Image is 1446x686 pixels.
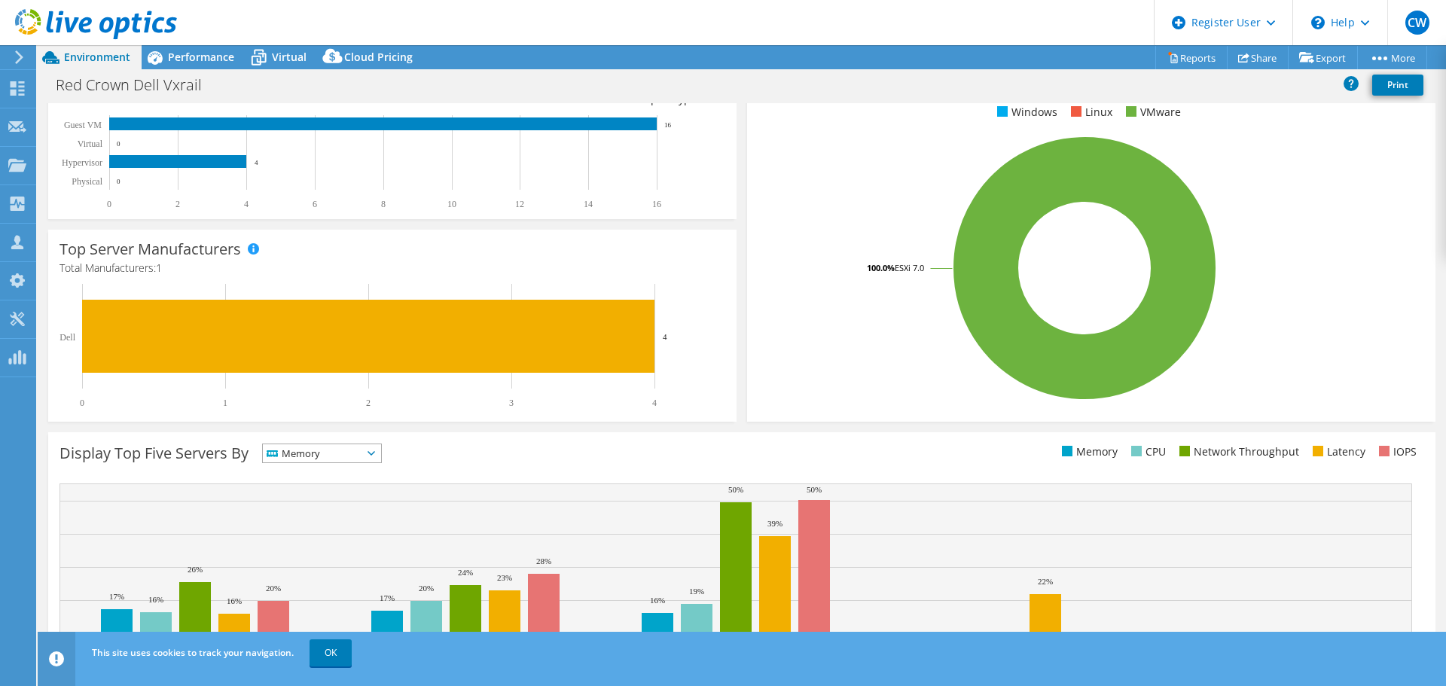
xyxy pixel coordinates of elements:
[244,199,249,209] text: 4
[1288,46,1358,69] a: Export
[49,77,225,93] h1: Red Crown Dell Vxrail
[366,398,371,408] text: 2
[313,199,317,209] text: 6
[59,241,241,258] h3: Top Server Manufacturers
[509,398,514,408] text: 3
[1372,75,1423,96] a: Print
[728,485,743,494] text: 50%
[663,332,667,341] text: 4
[266,584,281,593] text: 20%
[168,50,234,64] span: Performance
[380,593,395,602] text: 17%
[344,50,413,64] span: Cloud Pricing
[867,262,895,273] tspan: 100.0%
[92,646,294,659] span: This site uses cookies to track your navigation.
[117,178,120,185] text: 0
[62,157,102,168] text: Hypervisor
[652,398,657,408] text: 4
[767,519,782,528] text: 39%
[807,485,822,494] text: 50%
[1375,444,1417,460] li: IOPS
[1405,11,1429,35] span: CW
[664,121,672,129] text: 16
[652,199,661,209] text: 16
[109,592,124,601] text: 17%
[1227,46,1289,69] a: Share
[310,639,352,666] a: OK
[1357,46,1427,69] a: More
[128,92,134,106] span: 4
[1155,46,1228,69] a: Reports
[1122,104,1181,120] li: VMware
[895,262,924,273] tspan: ESXi 7.0
[148,595,163,604] text: 16%
[515,199,524,209] text: 12
[689,587,704,596] text: 19%
[458,568,473,577] text: 24%
[1127,444,1166,460] li: CPU
[650,596,665,605] text: 16%
[447,199,456,209] text: 10
[497,573,512,582] text: 23%
[381,199,386,209] text: 8
[78,139,103,149] text: Virtual
[188,565,203,574] text: 26%
[419,584,434,593] text: 20%
[584,199,593,209] text: 14
[59,260,725,276] h4: Total Manufacturers:
[621,92,627,106] span: 4
[72,176,102,187] text: Physical
[107,199,111,209] text: 0
[223,398,227,408] text: 1
[1311,16,1325,29] svg: \n
[227,596,242,605] text: 16%
[255,159,258,166] text: 4
[64,50,130,64] span: Environment
[1038,577,1053,586] text: 22%
[64,120,102,130] text: Guest VM
[1067,104,1112,120] li: Linux
[993,104,1057,120] li: Windows
[263,444,362,462] span: Memory
[175,199,180,209] text: 2
[1058,444,1118,460] li: Memory
[536,556,551,566] text: 28%
[272,50,307,64] span: Virtual
[59,332,75,343] text: Dell
[1309,444,1365,460] li: Latency
[156,261,162,275] span: 1
[117,140,120,148] text: 0
[1176,444,1299,460] li: Network Throughput
[80,398,84,408] text: 0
